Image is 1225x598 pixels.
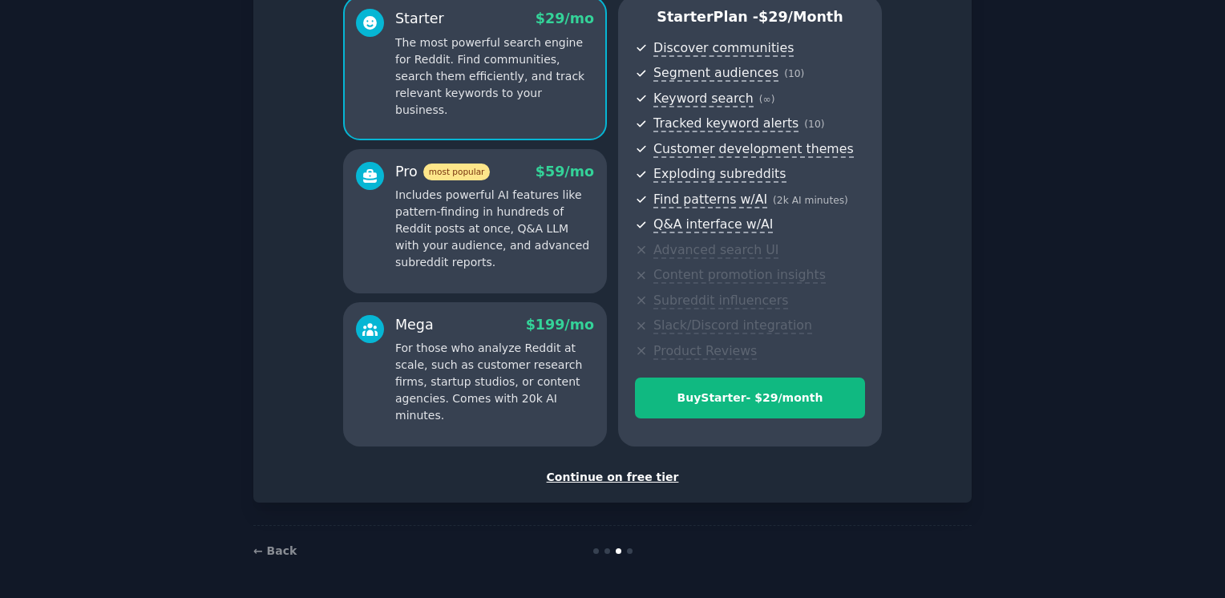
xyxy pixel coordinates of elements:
[635,7,865,27] p: Starter Plan -
[653,293,788,309] span: Subreddit influencers
[253,544,297,557] a: ← Back
[653,343,757,360] span: Product Reviews
[636,390,864,406] div: Buy Starter - $ 29 /month
[395,34,594,119] p: The most powerful search engine for Reddit. Find communities, search them efficiently, and track ...
[536,10,594,26] span: $ 29 /mo
[536,164,594,180] span: $ 59 /mo
[653,192,767,208] span: Find patterns w/AI
[758,9,843,25] span: $ 29 /month
[423,164,491,180] span: most popular
[635,378,865,418] button: BuyStarter- $29/month
[395,340,594,424] p: For those who analyze Reddit at scale, such as customer research firms, startup studios, or conte...
[653,40,794,57] span: Discover communities
[653,166,786,183] span: Exploding subreddits
[395,187,594,271] p: Includes powerful AI features like pattern-finding in hundreds of Reddit posts at once, Q&A LLM w...
[804,119,824,130] span: ( 10 )
[395,315,434,335] div: Mega
[270,469,955,486] div: Continue on free tier
[653,141,854,158] span: Customer development themes
[526,317,594,333] span: $ 199 /mo
[395,9,444,29] div: Starter
[784,68,804,79] span: ( 10 )
[653,65,778,82] span: Segment audiences
[653,91,754,107] span: Keyword search
[653,242,778,259] span: Advanced search UI
[653,115,798,132] span: Tracked keyword alerts
[773,195,848,206] span: ( 2k AI minutes )
[653,267,826,284] span: Content promotion insights
[653,317,812,334] span: Slack/Discord integration
[759,94,775,105] span: ( ∞ )
[653,216,773,233] span: Q&A interface w/AI
[395,162,490,182] div: Pro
